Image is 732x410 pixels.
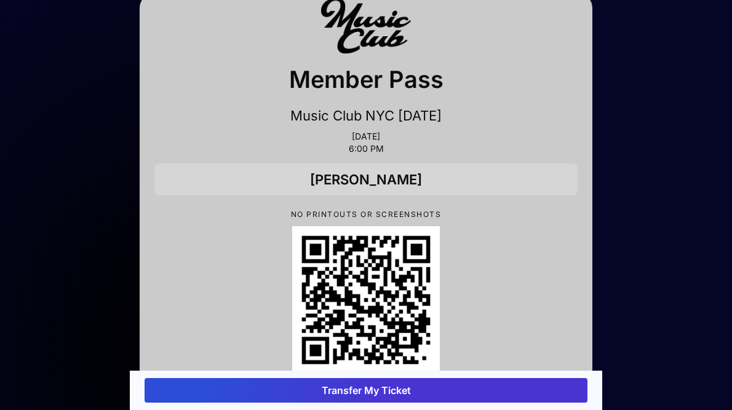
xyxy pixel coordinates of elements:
[154,164,578,195] div: [PERSON_NAME]
[154,61,578,97] p: Member Pass
[154,107,578,124] p: Music Club NYC [DATE]
[145,378,587,403] button: Transfer My Ticket
[292,226,440,374] div: QR Code
[154,132,578,141] p: [DATE]
[154,144,578,154] p: 6:00 PM
[154,210,578,219] p: NO PRINTOUTS OR SCREENSHOTS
